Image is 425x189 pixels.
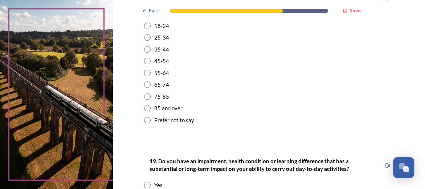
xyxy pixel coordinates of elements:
[154,93,169,101] div: 75-85
[150,158,350,172] strong: 19. Do you have an impairment, health condition or learning difference that has a substantial or ...
[393,157,414,178] button: Open Chat
[149,7,159,14] span: Back
[154,33,169,42] div: 25-34
[154,104,183,112] div: 85 and over
[154,81,169,89] div: 65-74
[154,116,194,124] div: Prefer not to say
[154,69,169,77] div: 55-64
[154,22,169,30] div: 18-24
[350,7,361,14] strong: Save
[154,57,169,65] div: 45-54
[154,45,169,54] div: 35-44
